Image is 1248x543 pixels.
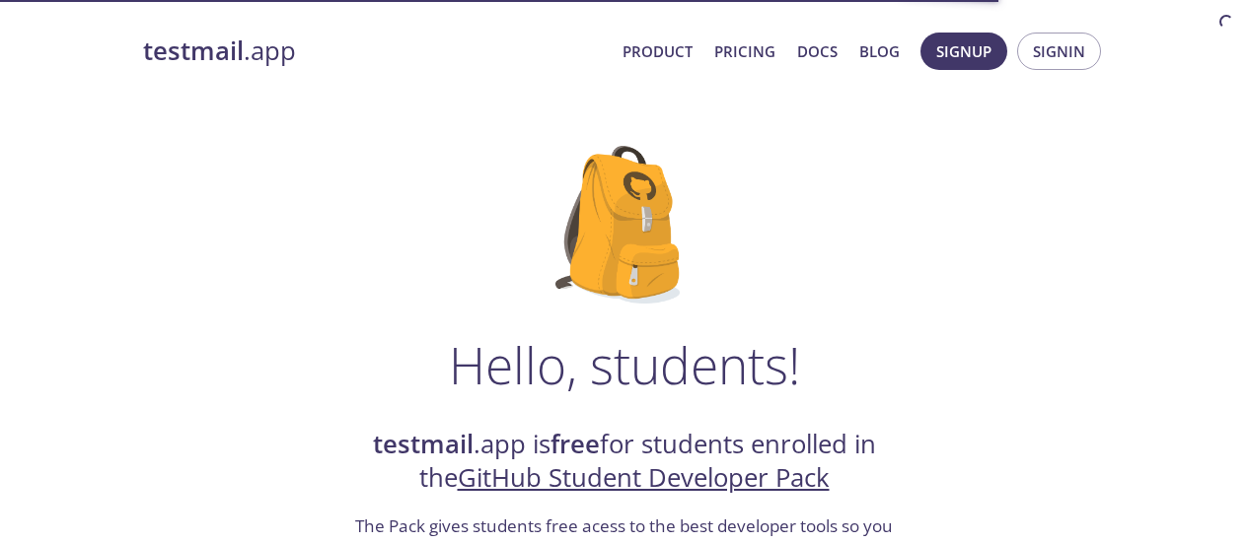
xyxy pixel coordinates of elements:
strong: testmail [143,34,244,68]
button: Signup [920,33,1007,70]
strong: testmail [373,427,474,461]
h1: Hello, students! [449,335,800,394]
img: github-student-backpack.png [555,146,693,304]
a: GitHub Student Developer Pack [458,460,830,495]
a: Blog [859,38,900,64]
span: Signin [1033,38,1085,64]
a: Pricing [714,38,775,64]
h2: .app is for students enrolled in the [353,428,896,496]
a: Product [623,38,693,64]
span: Signup [936,38,991,64]
button: Signin [1017,33,1101,70]
a: testmail.app [143,34,607,68]
a: Docs [797,38,838,64]
strong: free [551,427,600,461]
